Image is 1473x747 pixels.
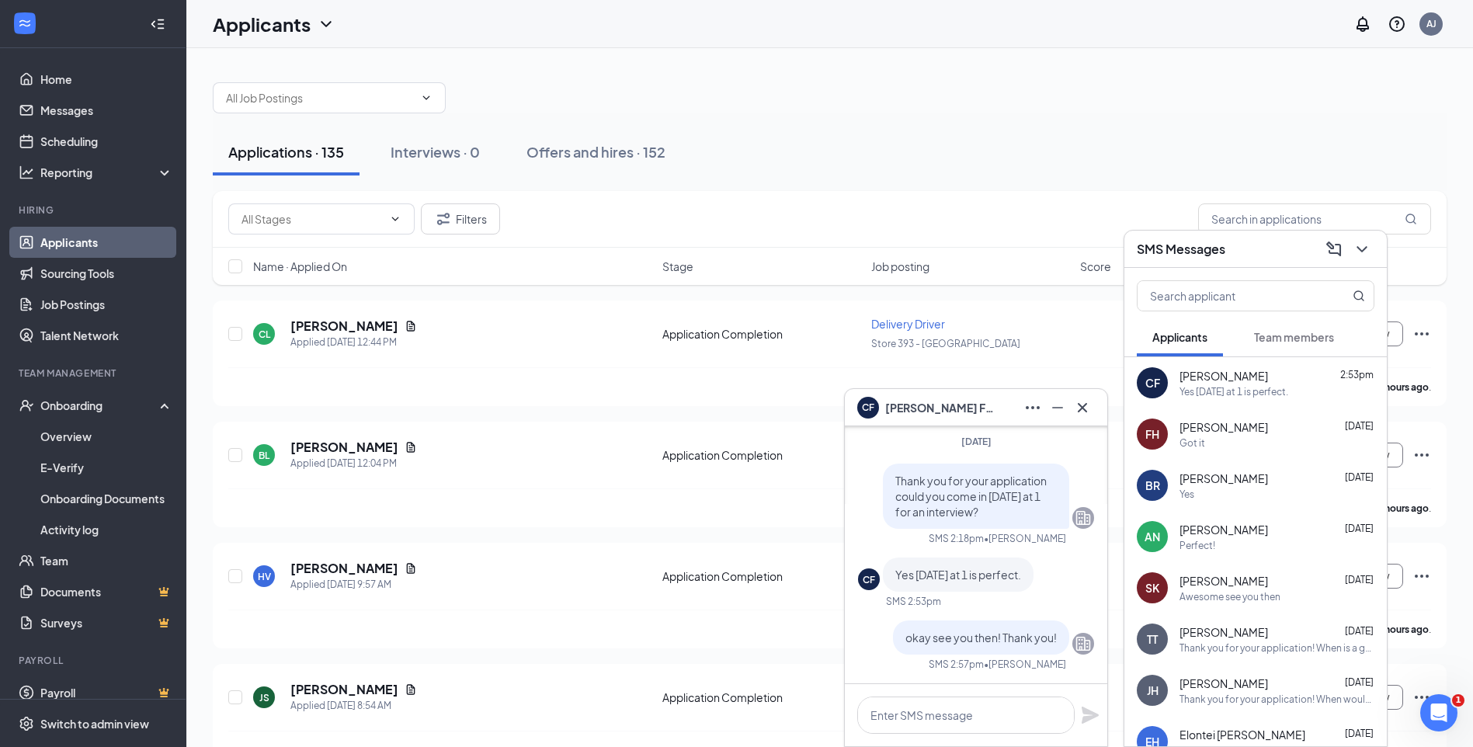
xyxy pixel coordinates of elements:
svg: Notifications [1353,15,1372,33]
h5: [PERSON_NAME] [290,318,398,335]
svg: MagnifyingGlass [1353,290,1365,302]
svg: Document [405,441,417,453]
svg: WorkstreamLogo [17,16,33,31]
span: Elontei [PERSON_NAME] [1179,727,1305,742]
svg: ChevronDown [389,213,401,225]
span: • [PERSON_NAME] [984,658,1066,671]
div: Thank you for your application! When would be a good time you could come in for an interview? [1179,693,1374,706]
div: Offers and hires · 152 [526,142,665,162]
a: Job Postings [40,289,173,320]
svg: Plane [1081,706,1100,724]
svg: ChevronDown [1353,240,1371,259]
svg: ChevronDown [317,15,335,33]
span: • [PERSON_NAME] [984,532,1066,545]
svg: Cross [1073,398,1092,417]
span: Store 393 - [GEOGRAPHIC_DATA] [871,338,1020,349]
div: Payroll [19,654,170,667]
svg: Filter [434,210,453,228]
a: SurveysCrown [40,607,173,638]
div: Team Management [19,367,170,380]
div: Hiring [19,203,170,217]
h5: [PERSON_NAME] [290,560,398,577]
div: SMS 2:57pm [929,658,984,671]
div: SMS 2:18pm [929,532,984,545]
span: 1 [1452,694,1464,707]
span: [PERSON_NAME] [1179,368,1268,384]
svg: ComposeMessage [1325,240,1343,259]
div: Application Completion [662,568,862,584]
div: SMS 2:53pm [886,595,941,608]
div: Yes [1179,488,1194,501]
span: [PERSON_NAME] [1179,471,1268,486]
div: Awesome see you then [1179,590,1280,603]
a: Team [40,545,173,576]
h5: [PERSON_NAME] [290,439,398,456]
button: Filter Filters [421,203,500,235]
span: Thank you for your application could you come in [DATE] at 1 for an interview? [895,474,1047,519]
svg: ChevronDown [420,92,433,104]
span: okay see you then! Thank you! [905,631,1057,645]
div: CL [259,328,270,341]
a: Scheduling [40,126,173,157]
span: Name · Applied On [253,259,347,274]
svg: Ellipses [1023,398,1042,417]
div: BL [259,449,269,462]
span: [PERSON_NAME] [1179,573,1268,589]
span: Team members [1254,330,1334,344]
span: [DATE] [1345,728,1374,739]
a: DocumentsCrown [40,576,173,607]
div: Got it [1179,436,1205,450]
span: Stage [662,259,693,274]
div: Application Completion [662,690,862,705]
span: [PERSON_NAME] [1179,419,1268,435]
span: Yes [DATE] at 1 is perfect. [895,568,1021,582]
button: Cross [1070,395,1095,420]
svg: Ellipses [1412,688,1431,707]
iframe: Intercom live chat [1420,694,1457,731]
div: Application Completion [662,326,862,342]
span: 2:53pm [1340,369,1374,380]
svg: QuestionInfo [1388,15,1406,33]
b: 2 hours ago [1377,381,1429,393]
span: [PERSON_NAME] Franklin [885,399,994,416]
div: AN [1145,529,1160,544]
svg: Document [405,562,417,575]
div: Applied [DATE] 12:04 PM [290,456,417,471]
input: All Job Postings [226,89,414,106]
span: Applicants [1152,330,1207,344]
a: Applicants [40,227,173,258]
h3: SMS Messages [1137,241,1225,258]
span: [DATE] [1345,574,1374,585]
button: ComposeMessage [1322,237,1346,262]
div: Applied [DATE] 12:44 PM [290,335,417,350]
h1: Applicants [213,11,311,37]
a: Messages [40,95,173,126]
span: [DATE] [1345,523,1374,534]
button: ChevronDown [1350,237,1374,262]
svg: Ellipses [1412,567,1431,585]
a: Home [40,64,173,95]
button: Ellipses [1020,395,1045,420]
div: Interviews · 0 [391,142,480,162]
span: Score [1080,259,1111,274]
span: [DATE] [961,436,992,447]
div: Onboarding [40,398,160,413]
div: BR [1145,478,1160,493]
div: HV [258,570,271,583]
div: Yes [DATE] at 1 is perfect. [1179,385,1288,398]
b: 3 hours ago [1377,502,1429,514]
a: Sourcing Tools [40,258,173,289]
svg: Document [405,683,417,696]
span: Job posting [871,259,929,274]
div: FH [1145,426,1159,442]
b: 5 hours ago [1377,624,1429,635]
span: [DATE] [1345,420,1374,432]
a: Talent Network [40,320,173,351]
div: Applied [DATE] 9:57 AM [290,577,417,592]
h5: [PERSON_NAME] [290,681,398,698]
svg: Minimize [1048,398,1067,417]
span: [PERSON_NAME] [1179,624,1268,640]
div: Application Completion [662,447,862,463]
svg: Ellipses [1412,446,1431,464]
svg: Ellipses [1412,325,1431,343]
